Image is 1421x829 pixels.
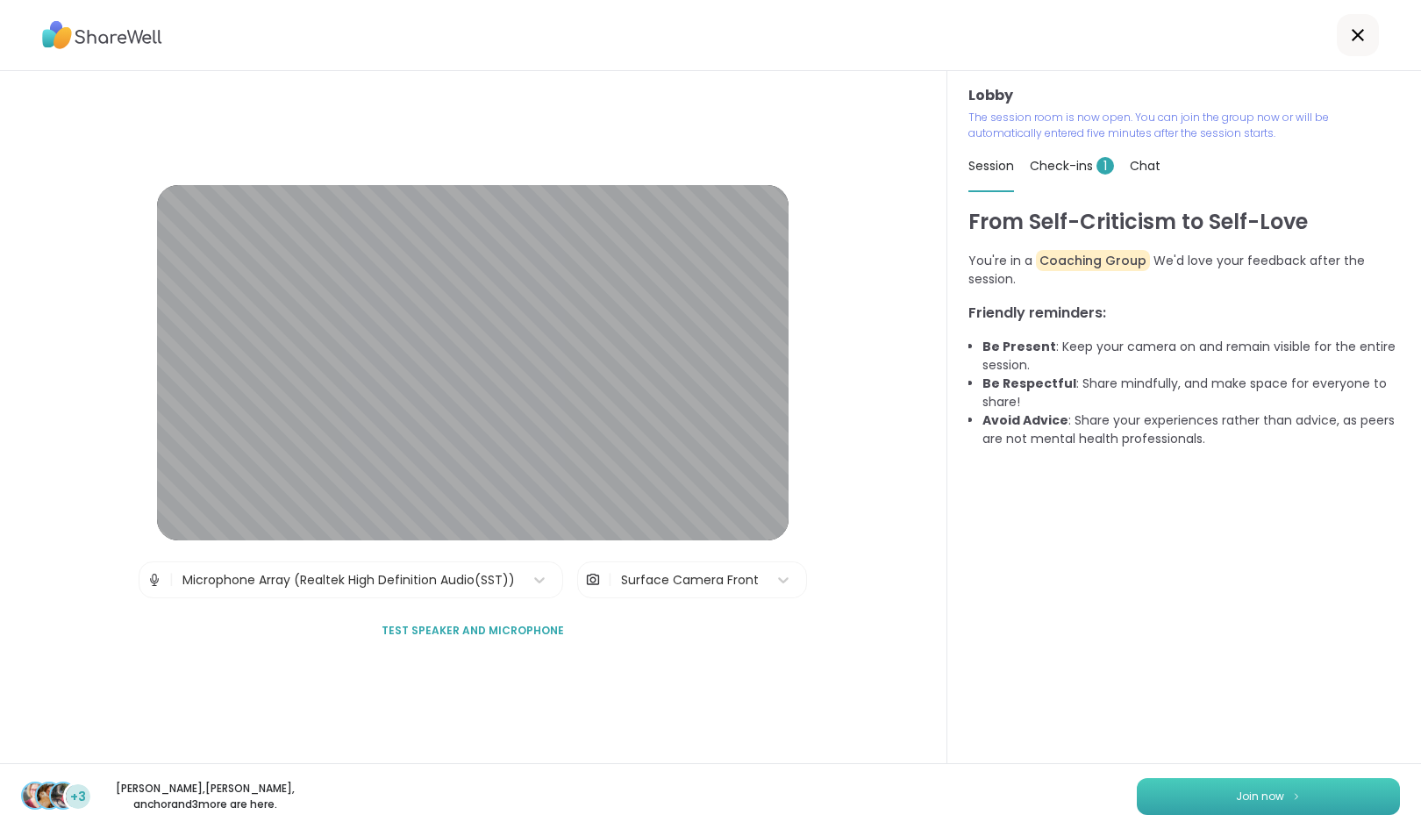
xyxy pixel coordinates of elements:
img: Camera [585,562,601,597]
img: Microphone [146,562,162,597]
button: Join now [1137,778,1400,815]
img: Fausta [23,783,47,808]
span: Chat [1130,157,1160,175]
span: | [169,562,174,597]
span: Check-ins [1030,157,1114,175]
p: You're in a We'd love your feedback after the session. [968,252,1400,289]
b: Be Present [982,338,1056,355]
span: 1 [1096,157,1114,175]
p: [PERSON_NAME] , [PERSON_NAME] , anchor and 3 more are here. [107,781,303,812]
div: Microphone Array (Realtek High Definition Audio(SST)) [182,571,515,590]
img: LuAnn [37,783,61,808]
li: : Share mindfully, and make space for everyone to share! [982,375,1400,411]
span: Test speaker and microphone [382,623,564,639]
h3: Lobby [968,85,1400,106]
p: The session room is now open. You can join the group now or will be automatically entered five mi... [968,110,1400,141]
span: +3 [70,788,86,806]
img: ShareWell Logomark [1291,791,1302,801]
h1: From Self-Criticism to Self-Love [968,206,1400,238]
h3: Friendly reminders: [968,303,1400,324]
b: Be Respectful [982,375,1076,392]
li: : Keep your camera on and remain visible for the entire session. [982,338,1400,375]
span: Join now [1236,789,1284,804]
span: Session [968,157,1014,175]
span: | [608,562,612,597]
img: anchor [51,783,75,808]
button: Test speaker and microphone [375,612,571,649]
span: Coaching Group [1036,250,1150,271]
li: : Share your experiences rather than advice, as peers are not mental health professionals. [982,411,1400,448]
img: ShareWell Logo [42,15,162,55]
b: Avoid Advice [982,411,1068,429]
div: Surface Camera Front [621,571,759,590]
